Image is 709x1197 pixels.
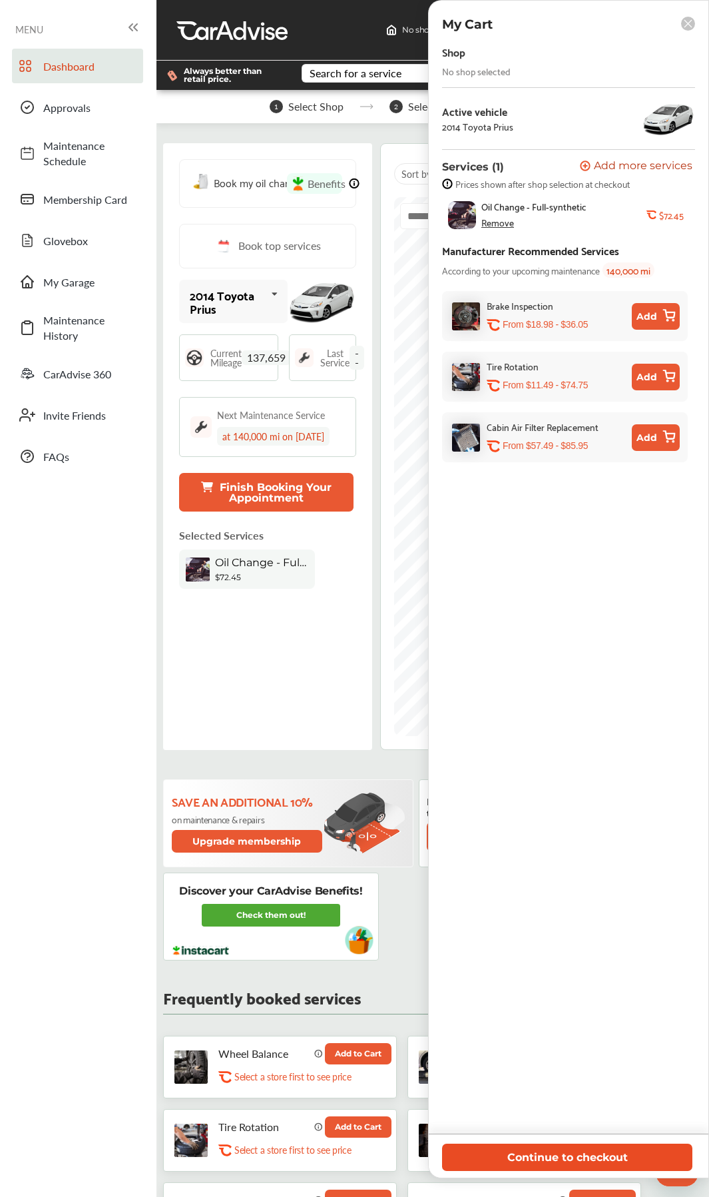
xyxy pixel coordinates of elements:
button: Add [632,424,680,451]
a: FAQs [12,439,143,474]
img: info-strock.ef5ea3fe.svg [442,179,453,189]
span: Always better than retail price. [184,67,280,83]
a: Maintenance Schedule [12,131,143,175]
img: info-Icon.6181e609.svg [349,178,359,189]
img: header-home-logo.8d720a4f.svg [386,25,397,35]
span: Select Services [408,101,478,113]
span: 1 [270,100,283,113]
a: My Garage [12,264,143,299]
a: Dashboard [12,49,143,83]
span: Sort by : [401,167,470,181]
span: No shop selected [402,25,468,35]
button: Add [632,303,680,330]
span: Membership Card [43,192,136,207]
button: Upgrade membership [172,830,322,853]
p: Services (1) [442,161,504,173]
span: Approvals [43,100,136,115]
img: maintenance_logo [295,348,314,367]
span: Current Mileage [210,348,242,367]
button: Buy new tires [427,822,557,851]
a: Membership Card [12,182,143,216]
span: 140,000 mi [602,262,654,278]
img: mobile_9309_st0640_046.jpg [288,276,356,327]
a: Approvals [12,90,143,125]
img: stepper-arrow.e24c07c6.svg [359,104,373,109]
span: 2 [389,100,403,113]
img: instacart-vehicle.0979a191.svg [345,926,373,955]
img: tire-wheel-balance-thumb.jpg [174,1050,208,1084]
a: Buy new tires [427,822,560,851]
span: According to your upcoming maintenance [442,262,600,278]
span: Last Service [320,348,350,367]
div: No shop selected [442,66,511,77]
p: on maintenance & repairs [172,814,324,825]
p: From $11.49 - $74.75 [503,379,588,392]
span: -- [350,346,364,370]
p: Selected Services [179,528,264,543]
span: My Garage [43,274,136,290]
button: Finish Booking Your Appointment [179,473,354,512]
button: Add [632,364,680,390]
a: Add more services [580,161,695,173]
span: 137,659 [242,350,291,365]
p: Select a store first to see price [234,1070,351,1083]
span: Invite Friends [43,408,136,423]
div: Remove [481,217,514,228]
b: $72.45 [659,210,683,220]
img: tire-install-swap-tires-thumb.jpg [419,1124,452,1157]
a: Check them out! [202,904,340,927]
span: Dashboard [43,59,136,74]
div: Shop [442,43,465,61]
p: Frequently booked services [163,991,361,1003]
span: Oil Change - Full-synthetic [215,556,308,569]
button: Add more services [580,161,692,173]
button: Add to Cart [325,1043,391,1064]
div: Cabin Air Filter Replacement [487,419,598,434]
img: maintenance_logo [190,416,212,438]
img: update-membership.81812027.svg [324,792,405,854]
button: Continue to checkout [442,1144,692,1171]
span: MENU [15,24,43,35]
img: brake-inspection-thumb.jpg [452,302,480,330]
p: From $57.49 - $85.95 [503,440,588,452]
button: Add to Cart [325,1116,391,1138]
span: Oil Change - Full-synthetic [481,201,587,212]
p: Tire Rotation [218,1120,309,1133]
b: $72.45 [215,572,241,582]
img: 9309_st0640_046.jpg [642,99,695,139]
img: cal_icon.0803b883.svg [214,238,232,254]
a: Glovebox [12,223,143,258]
span: Book my oil change [214,173,301,191]
span: Book top services [238,238,321,254]
img: dollor_label_vector.a70140d1.svg [167,70,177,81]
img: wheel-alignment-thumb.jpg [419,1050,452,1084]
span: Select Shop [288,101,344,113]
p: Select a store first to see price [234,1144,351,1156]
p: Discover your CarAdvise Benefits! [179,884,362,899]
span: Prices shown after shop selection at checkout [455,179,630,189]
img: tire-rotation-thumb.jpg [452,363,480,391]
span: Glovebox [43,233,136,248]
a: Maintenance History [12,306,143,350]
img: instacart-logo.217963cc.svg [171,946,230,955]
div: Next Maintenance Service [217,408,325,422]
p: From $18.98 - $36.05 [503,318,588,331]
img: cabin-air-filter-replacement-thumb.jpg [452,424,480,452]
img: oil-change.e5047c97.svg [193,174,210,191]
img: instacart-icon.73bd83c2.svg [292,177,304,191]
p: My Cart [442,17,493,32]
span: Add more services [594,161,692,173]
div: Active vehicle [442,105,513,117]
div: Brake Inspection [487,298,553,313]
a: CarAdvise 360 [12,356,143,391]
img: oil-change-thumb.jpg [186,558,210,582]
a: Book top services [179,224,356,268]
a: Book my oil change [193,173,284,194]
div: 2014 Toyota Prius [442,121,513,132]
div: Search for a service [310,68,401,79]
span: Maintenance Schedule [43,138,136,169]
p: Do you need to change your tires soon? [427,795,557,818]
img: steering_logo [185,348,204,367]
div: 2014 Toyota Prius [190,288,266,315]
span: CarAdvise 360 [43,366,136,382]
